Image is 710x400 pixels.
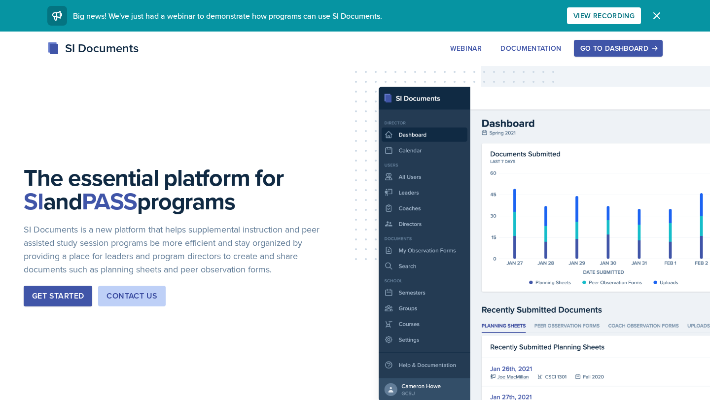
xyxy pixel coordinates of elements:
[444,40,488,57] button: Webinar
[98,286,166,306] button: Contact Us
[73,10,382,21] span: Big news! We've just had a webinar to demonstrate how programs can use SI Documents.
[574,40,663,57] button: Go to Dashboard
[494,40,568,57] button: Documentation
[567,7,641,24] button: View Recording
[47,39,139,57] div: SI Documents
[450,44,482,52] div: Webinar
[24,286,92,306] button: Get Started
[32,290,84,302] div: Get Started
[106,290,157,302] div: Contact Us
[500,44,562,52] div: Documentation
[580,44,656,52] div: Go to Dashboard
[573,12,635,20] div: View Recording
